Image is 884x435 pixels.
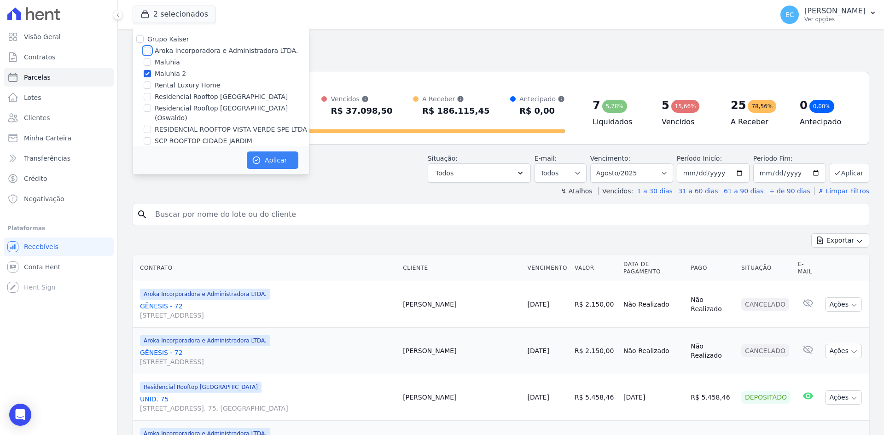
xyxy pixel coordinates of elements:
a: GÊNESIS - 72[STREET_ADDRESS] [140,348,395,366]
div: 15,66% [671,100,700,113]
a: Negativação [4,190,114,208]
a: ✗ Limpar Filtros [814,187,869,195]
a: Transferências [4,149,114,168]
label: Aroka Incorporadora e Administradora LTDA. [155,46,298,56]
a: [DATE] [528,394,549,401]
h4: Antecipado [800,116,854,128]
a: Lotes [4,88,114,107]
label: Residencial Rooftop [GEOGRAPHIC_DATA] [155,92,288,102]
label: RESIDENCIAL ROOFTOP VISTA VERDE SPE LTDA [155,125,307,134]
td: R$ 2.150,00 [571,328,620,374]
button: Todos [428,163,531,183]
span: Conta Hent [24,262,60,272]
label: Rental Luxury Home [155,81,220,90]
a: Parcelas [4,68,114,87]
a: 61 a 90 dias [724,187,763,195]
a: Contratos [4,48,114,66]
div: R$ 186.115,45 [422,104,490,118]
a: 31 a 60 dias [678,187,718,195]
th: E-mail [794,255,822,281]
span: Crédito [24,174,47,183]
span: Negativação [24,194,64,203]
p: [PERSON_NAME] [804,6,866,16]
span: Transferências [24,154,70,163]
td: R$ 5.458,46 [687,374,738,421]
label: SCP ROOFTOP CIDADE JARDIM [155,136,252,146]
td: Não Realizado [687,328,738,374]
td: Não Realizado [620,281,687,328]
a: Recebíveis [4,238,114,256]
th: Contrato [133,255,399,281]
div: Cancelado [741,344,789,357]
label: Grupo Kaiser [147,35,189,43]
label: Maluhia 2 [155,69,186,79]
button: Ações [825,344,862,358]
th: Valor [571,255,620,281]
span: Residencial Rooftop [GEOGRAPHIC_DATA] [140,382,262,393]
a: Visão Geral [4,28,114,46]
label: Vencidos: [598,187,633,195]
button: EC [PERSON_NAME] Ver opções [773,2,884,28]
div: 0 [800,98,808,113]
td: [PERSON_NAME] [399,374,523,421]
td: R$ 5.458,46 [571,374,620,421]
th: Pago [687,255,738,281]
i: search [137,209,148,220]
span: Aroka Incorporadora e Administradora LTDA. [140,289,270,300]
div: R$ 0,00 [519,104,565,118]
button: 2 selecionados [133,6,216,23]
h4: A Receber [731,116,785,128]
label: Período Inicío: [677,155,722,162]
h4: Liquidados [593,116,647,128]
button: Exportar [811,233,869,248]
button: Aplicar [247,151,298,169]
div: 5 [662,98,669,113]
span: [STREET_ADDRESS] [140,357,395,366]
th: Vencimento [524,255,571,281]
span: Todos [436,168,454,179]
label: ↯ Atalhos [561,187,592,195]
div: A Receber [422,94,490,104]
td: Não Realizado [687,281,738,328]
a: 1 a 30 dias [637,187,673,195]
a: Conta Hent [4,258,114,276]
span: Parcelas [24,73,51,82]
a: Minha Carteira [4,129,114,147]
button: Ações [825,390,862,405]
th: Situação [738,255,794,281]
div: R$ 37.098,50 [331,104,392,118]
div: 5,78% [602,100,627,113]
div: 25 [731,98,746,113]
p: Ver opções [804,16,866,23]
span: [STREET_ADDRESS] [140,311,395,320]
label: E-mail: [535,155,557,162]
button: Ações [825,297,862,312]
button: Aplicar [830,163,869,183]
span: Recebíveis [24,242,58,251]
h4: Vencidos [662,116,716,128]
h2: Parcelas [133,37,869,53]
div: Plataformas [7,223,110,234]
a: GÊNESIS - 72[STREET_ADDRESS] [140,302,395,320]
td: [DATE] [620,374,687,421]
th: Data de Pagamento [620,255,687,281]
span: Visão Geral [24,32,61,41]
span: Contratos [24,52,55,62]
a: Crédito [4,169,114,188]
label: Residencial Rooftop [GEOGRAPHIC_DATA] (Oswaldo) [155,104,309,123]
a: Clientes [4,109,114,127]
span: Lotes [24,93,41,102]
div: Vencidos [331,94,392,104]
a: + de 90 dias [769,187,810,195]
span: Clientes [24,113,50,122]
th: Cliente [399,255,523,281]
div: 78,56% [748,100,776,113]
div: Depositado [741,391,791,404]
label: Vencimento: [590,155,630,162]
span: EC [785,12,794,18]
div: Antecipado [519,94,565,104]
a: [DATE] [528,301,549,308]
label: Período Fim: [753,154,826,163]
div: Cancelado [741,298,789,311]
span: Aroka Incorporadora e Administradora LTDA. [140,335,270,346]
